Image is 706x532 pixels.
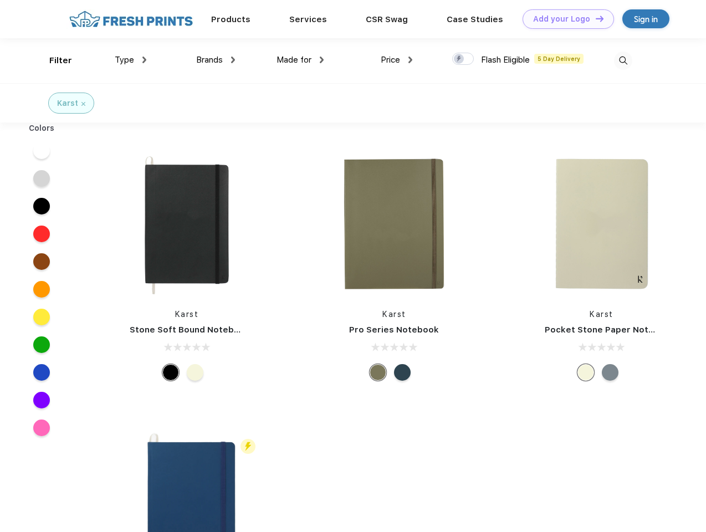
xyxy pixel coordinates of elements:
a: Products [211,14,250,24]
div: Beige [577,364,594,381]
img: func=resize&h=266 [528,150,676,298]
img: fo%20logo%202.webp [66,9,196,29]
div: Gray [602,364,618,381]
a: Sign in [622,9,669,28]
span: Type [115,55,134,65]
div: Beige [187,364,203,381]
div: Sign in [634,13,658,25]
span: 5 Day Delivery [534,54,584,64]
img: DT [596,16,603,22]
a: Services [289,14,327,24]
img: func=resize&h=266 [320,150,468,298]
span: Brands [196,55,223,65]
img: dropdown.png [231,57,235,63]
a: CSR Swag [366,14,408,24]
a: Pocket Stone Paper Notebook [545,325,676,335]
div: Filter [49,54,72,67]
img: func=resize&h=266 [113,150,260,298]
a: Karst [382,310,406,319]
span: Price [381,55,400,65]
div: Karst [57,98,78,109]
span: Made for [277,55,311,65]
img: filter_cancel.svg [81,102,85,106]
div: Olive [370,364,386,381]
img: dropdown.png [142,57,146,63]
div: Colors [21,122,63,134]
img: dropdown.png [408,57,412,63]
img: desktop_search.svg [614,52,632,70]
a: Pro Series Notebook [349,325,439,335]
div: Add your Logo [533,14,590,24]
a: Karst [175,310,199,319]
div: Navy [394,364,411,381]
div: Black [162,364,179,381]
a: Stone Soft Bound Notebook [130,325,250,335]
img: flash_active_toggle.svg [241,439,255,454]
img: dropdown.png [320,57,324,63]
a: Karst [590,310,613,319]
span: Flash Eligible [481,55,530,65]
